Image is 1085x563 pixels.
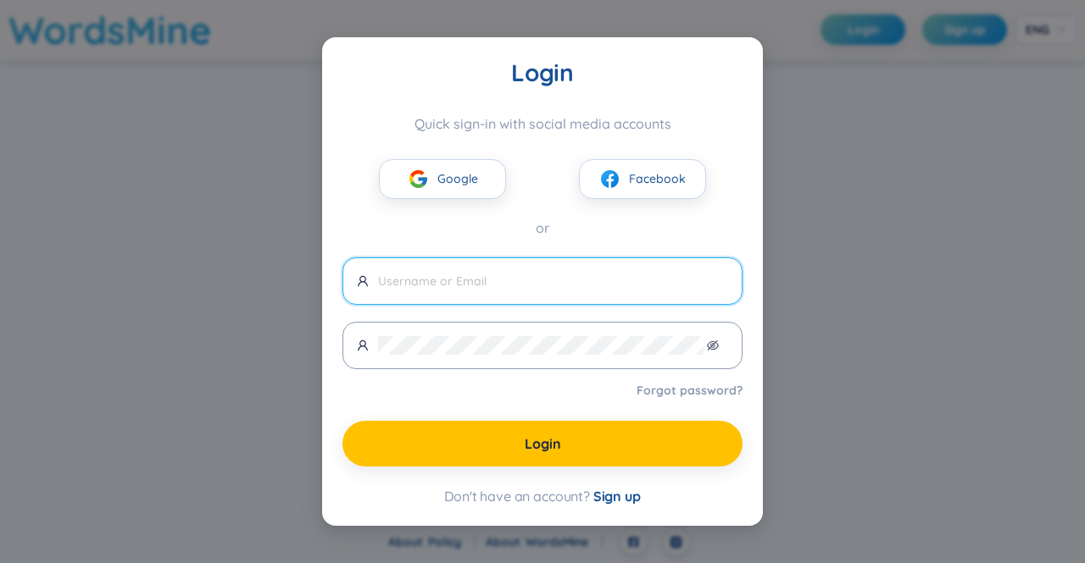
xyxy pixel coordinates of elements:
input: Username or Email [378,272,728,290]
span: Facebook [629,169,686,188]
span: user [357,339,369,351]
div: or [342,218,743,239]
span: user [357,275,369,287]
span: Sign up [593,488,641,505]
button: googleGoogle [379,159,506,199]
span: Login [525,434,561,453]
img: facebook [599,168,620,190]
div: Don't have an account? [342,487,743,505]
button: Login [342,421,743,466]
a: Forgot password? [637,382,743,399]
button: facebookFacebook [579,159,706,199]
span: eye-invisible [707,339,719,351]
div: Quick sign-in with social media accounts [342,115,743,132]
div: Login [342,58,743,88]
img: google [408,168,429,190]
span: Google [437,169,478,188]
